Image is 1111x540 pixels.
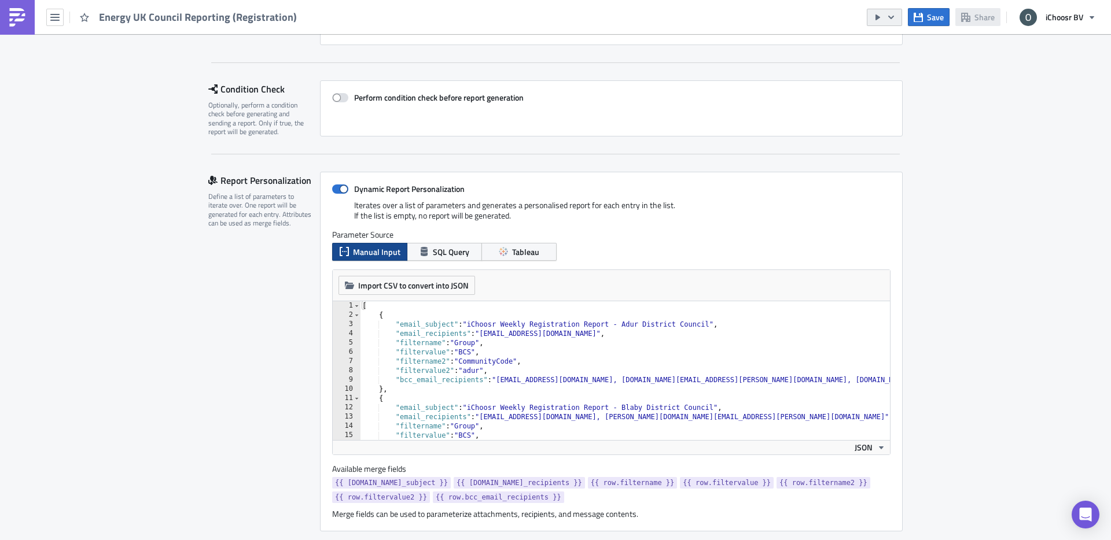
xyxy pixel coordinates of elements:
[333,338,360,347] div: 5
[1018,8,1038,27] img: Avatar
[5,41,553,50] p: 2. Your daily figures, and your registrations per postcode (.xls)
[5,17,553,25] p: Please see attached for your weekly collective switching update. This email contains the followin...
[855,441,873,453] span: JSON
[332,491,430,503] a: {{ row.filtervalue2 }}
[208,172,320,189] div: Report Personalization
[407,243,482,261] button: SQL Query
[591,477,675,489] span: {{ row.filtername }}
[908,8,950,26] button: Save
[332,230,891,240] label: Parameter Source
[333,384,360,394] div: 10
[927,11,944,23] span: Save
[683,477,771,489] span: {{ row.filtervalue }}
[335,477,448,489] span: {{ [DOMAIN_NAME]_subject }}
[436,491,561,503] span: {{ row.bcc_email_recipients }}
[333,301,360,310] div: 1
[5,5,553,13] p: Hi,
[779,477,867,489] span: {{ row.filtername2 }}
[333,412,360,421] div: 13
[588,477,678,489] a: {{ row.filtername }}
[851,441,890,454] button: JSON
[974,11,995,23] span: Share
[332,200,891,230] div: Iterates over a list of parameters and generates a personalised report for each entry in the list...
[1046,11,1083,23] span: iChoosr BV
[433,491,564,503] a: {{ row.bcc_email_recipients }}
[955,8,1000,26] button: Share
[333,421,360,431] div: 14
[333,375,360,384] div: 9
[358,279,469,291] span: Import CSV to convert into JSON
[333,431,360,440] div: 15
[333,310,360,320] div: 2
[333,403,360,412] div: 12
[333,394,360,403] div: 11
[339,276,475,295] button: Import CSV to convert into JSON
[5,62,553,71] div: Please reply to this email, the reply mailbox to this email address is not monitored.
[99,10,298,24] span: Energy UK Council Reporting (Registration)
[208,80,320,98] div: Condition Check
[5,53,553,62] div: If you have any questions please email
[680,477,774,489] a: {{ row.filtervalue }}
[457,477,582,489] span: {{ [DOMAIN_NAME]_recipients }}
[28,62,51,71] u: do not
[777,477,870,489] a: {{ row.filtername2 }}
[433,246,469,258] span: SQL Query
[333,320,360,329] div: 3
[332,509,891,519] div: Merge fields can be used to parameterize attachments, recipients, and message contents.
[354,183,465,195] strong: Dynamic Report Personalization
[353,246,400,258] span: Manual Input
[333,347,360,357] div: 6
[333,329,360,338] div: 4
[333,366,360,375] div: 8
[332,243,407,261] button: Manual Input
[5,98,553,106] p: The Data Analysis Team
[8,8,27,27] img: PushMetrics
[5,73,553,82] p: Best wishes,
[481,243,557,261] button: Tableau
[335,491,427,503] span: {{ row.filtervalue2 }}
[134,53,451,62] span: or you can contact your Relationship Manager directly.
[332,477,451,489] a: {{ [DOMAIN_NAME]_subject }}
[354,91,524,103] strong: Perform condition check before report generation
[5,5,553,154] body: Rich Text Area. Press ALT-0 for help.
[512,246,539,258] span: Tableau
[1013,5,1102,30] button: iChoosr BV
[333,357,360,366] div: 7
[208,192,312,228] div: Define a list of parameters to iterate over. One report will be generated for each entry. Attribu...
[1072,501,1099,528] div: Open Intercom Messenger
[134,53,270,62] a: relationshipmanager@[DOMAIN_NAME]
[454,477,585,489] a: {{ [DOMAIN_NAME]_recipients }}
[5,29,553,38] p: 1. Your registration overview and headline figures (.pdf)
[332,464,419,474] label: Available merge fields
[208,101,312,136] div: Optionally, perform a condition check before generating and sending a report. Only if true, the r...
